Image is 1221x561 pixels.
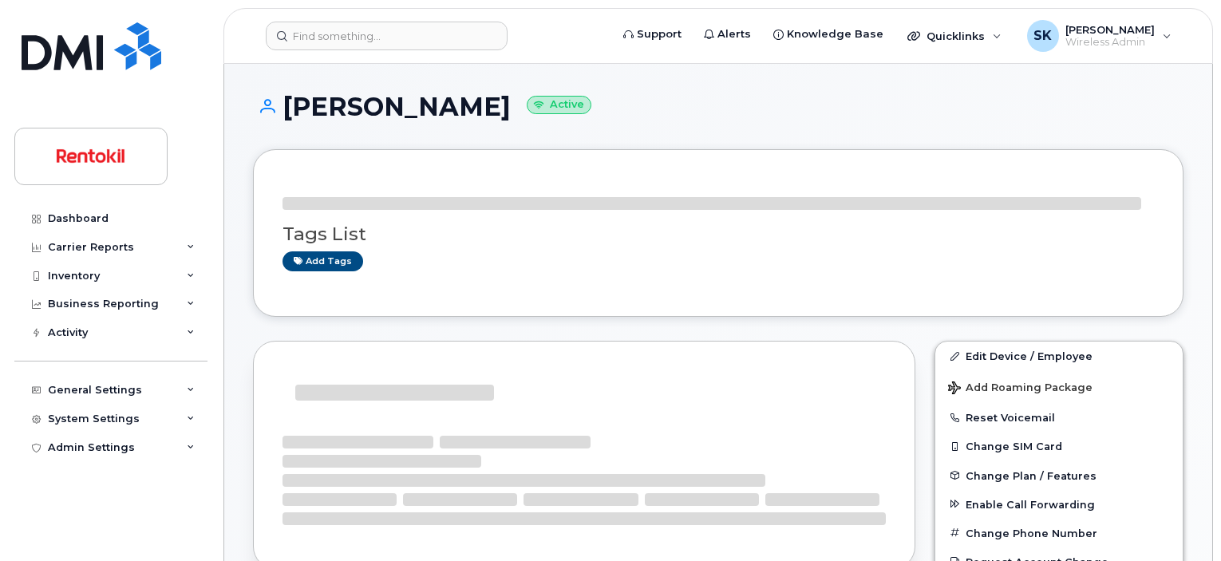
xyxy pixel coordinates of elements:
[283,251,363,271] a: Add tags
[283,224,1154,244] h3: Tags List
[935,403,1183,432] button: Reset Voicemail
[253,93,1183,120] h1: [PERSON_NAME]
[935,461,1183,490] button: Change Plan / Features
[948,381,1093,397] span: Add Roaming Package
[935,432,1183,460] button: Change SIM Card
[935,490,1183,519] button: Enable Call Forwarding
[935,370,1183,403] button: Add Roaming Package
[966,498,1095,510] span: Enable Call Forwarding
[935,519,1183,547] button: Change Phone Number
[527,96,591,114] small: Active
[935,342,1183,370] a: Edit Device / Employee
[966,469,1097,481] span: Change Plan / Features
